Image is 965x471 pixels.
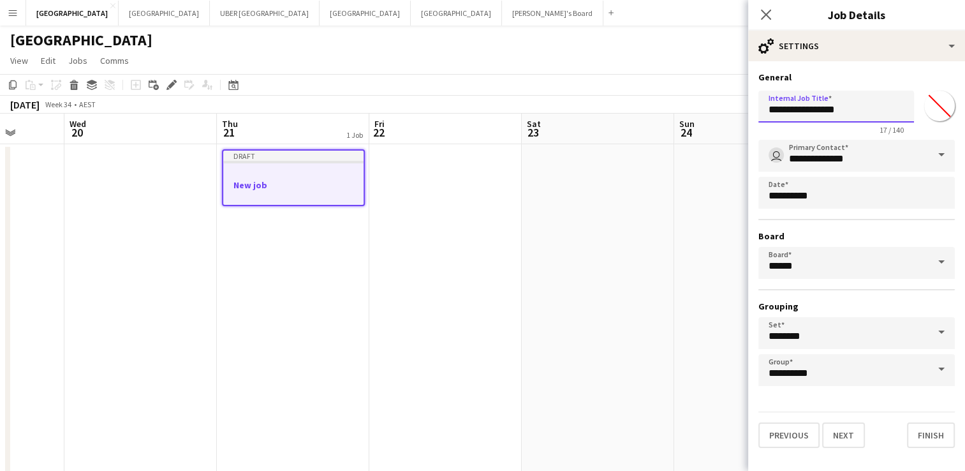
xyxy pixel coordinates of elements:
[527,118,541,130] span: Sat
[10,55,28,66] span: View
[41,55,55,66] span: Edit
[502,1,603,26] button: [PERSON_NAME]'s Board
[525,125,541,140] span: 23
[119,1,210,26] button: [GEOGRAPHIC_DATA]
[36,52,61,69] a: Edit
[411,1,502,26] button: [GEOGRAPHIC_DATA]
[822,422,865,448] button: Next
[748,31,965,61] div: Settings
[26,1,119,26] button: [GEOGRAPHIC_DATA]
[10,98,40,111] div: [DATE]
[223,151,364,161] div: Draft
[346,130,363,140] div: 1 Job
[758,230,955,242] h3: Board
[372,125,385,140] span: 22
[320,1,411,26] button: [GEOGRAPHIC_DATA]
[748,6,965,23] h3: Job Details
[758,422,820,448] button: Previous
[907,422,955,448] button: Finish
[679,118,695,130] span: Sun
[79,100,96,109] div: AEST
[758,71,955,83] h3: General
[68,125,86,140] span: 20
[70,118,86,130] span: Wed
[10,31,152,50] h1: [GEOGRAPHIC_DATA]
[758,301,955,312] h3: Grouping
[210,1,320,26] button: UBER [GEOGRAPHIC_DATA]
[223,179,364,191] h3: New job
[100,55,129,66] span: Comms
[374,118,385,130] span: Fri
[95,52,134,69] a: Comms
[222,149,365,206] app-job-card: DraftNew job
[222,118,238,130] span: Thu
[42,100,74,109] span: Week 34
[5,52,33,69] a: View
[63,52,92,69] a: Jobs
[68,55,87,66] span: Jobs
[677,125,695,140] span: 24
[220,125,238,140] span: 21
[869,125,914,135] span: 17 / 140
